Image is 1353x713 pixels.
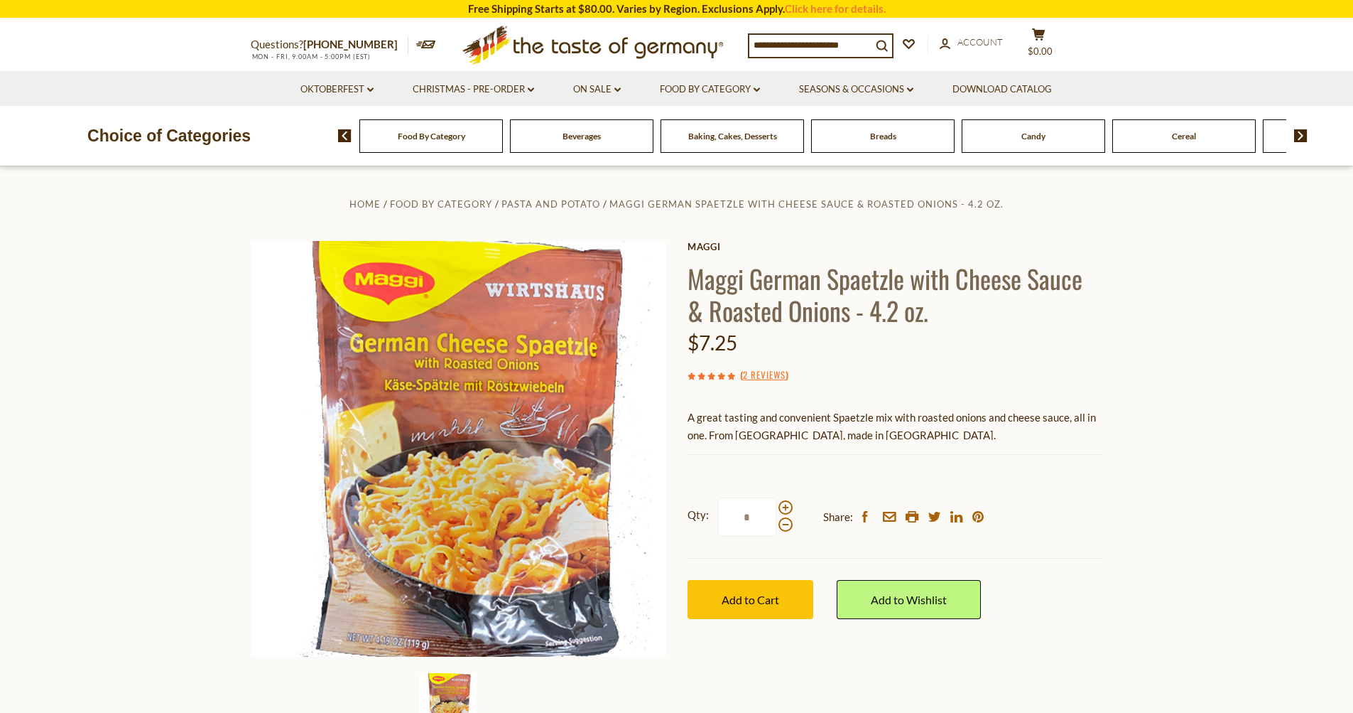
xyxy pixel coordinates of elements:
[688,409,1103,444] p: A great tasting and convenient Spaetzle mix with roasted onions and cheese sauce, all in one. Fro...
[349,198,381,210] a: Home
[688,506,709,524] strong: Qty:
[1294,129,1308,142] img: next arrow
[957,36,1003,48] span: Account
[799,82,913,97] a: Seasons & Occasions
[413,82,534,97] a: Christmas - PRE-ORDER
[1172,131,1196,141] a: Cereal
[743,368,786,383] a: 2 Reviews
[390,198,492,210] a: Food By Category
[785,2,886,15] a: Click here for details.
[609,198,1004,210] a: Maggi German Spaetzle with Cheese Sauce & Roasted Onions - 4.2 oz.
[251,241,666,657] img: Maggi Cheese Spaetzle with Roasted Onions
[398,131,465,141] a: Food By Category
[251,53,371,60] span: MON - FRI, 9:00AM - 5:00PM (EST)
[688,331,737,355] span: $7.25
[940,35,1003,50] a: Account
[1028,45,1053,57] span: $0.00
[688,241,1103,252] a: Maggi
[952,82,1052,97] a: Download Catalog
[722,593,779,606] span: Add to Cart
[660,82,760,97] a: Food By Category
[251,36,408,54] p: Questions?
[338,129,352,142] img: previous arrow
[740,368,788,382] span: ( )
[688,262,1103,326] h1: Maggi German Spaetzle with Cheese Sauce & Roasted Onions - 4.2 oz.
[688,580,813,619] button: Add to Cart
[1018,28,1060,63] button: $0.00
[688,131,777,141] a: Baking, Cakes, Desserts
[823,508,853,526] span: Share:
[573,82,621,97] a: On Sale
[563,131,601,141] a: Beverages
[303,38,398,50] a: [PHONE_NUMBER]
[837,580,981,619] a: Add to Wishlist
[300,82,374,97] a: Oktoberfest
[501,198,600,210] a: Pasta and Potato
[718,498,776,537] input: Qty:
[1021,131,1045,141] a: Candy
[870,131,896,141] a: Breads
